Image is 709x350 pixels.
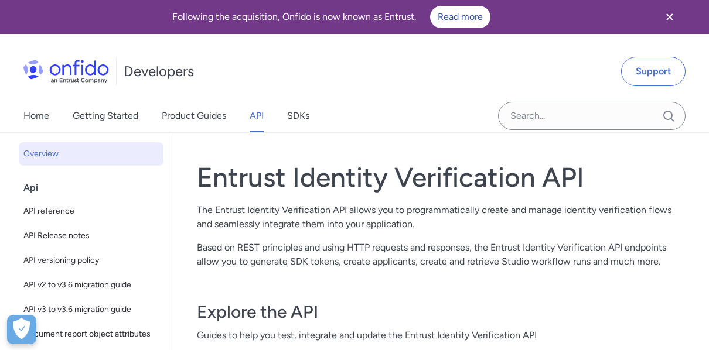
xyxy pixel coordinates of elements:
a: API v2 to v3.6 migration guide [19,273,163,297]
a: Support [621,57,686,86]
h1: Developers [124,62,194,81]
input: Onfido search input field [498,102,686,130]
a: API v3 to v3.6 migration guide [19,298,163,321]
span: API versioning policy [23,253,159,267]
span: Overview [23,147,159,161]
div: Following the acquisition, Onfido is now known as Entrust. [14,6,648,28]
div: Cookie Preferences [7,315,36,344]
svg: Close banner [663,10,677,24]
img: Onfido Logo [23,60,109,83]
a: API [250,99,264,132]
h3: Explore the API [197,300,686,324]
a: API Release notes [19,224,163,248]
span: API reference [23,204,159,218]
button: Close banner [648,2,691,32]
span: Guides to help you test, integrate and update the Entrust Identity Verification API [197,328,686,342]
a: API versioning policy [19,249,163,272]
a: API reference [19,200,163,223]
a: SDKs [287,99,309,132]
span: API v3 to v3.6 migration guide [23,303,159,317]
p: The Entrust Identity Verification API allows you to programmatically create and manage identity v... [197,203,686,231]
a: Overview [19,142,163,166]
a: Getting Started [73,99,138,132]
a: Product Guides [162,99,226,132]
h1: Entrust Identity Verification API [197,161,686,194]
span: Document report object attributes [23,327,159,341]
button: Open Preferences [7,315,36,344]
span: API Release notes [23,229,159,243]
a: Document report object attributes [19,322,163,346]
span: API v2 to v3.6 migration guide [23,278,159,292]
a: Read more [430,6,490,28]
div: Api [23,176,168,200]
a: Home [23,99,49,132]
p: Based on REST principles and using HTTP requests and responses, the Entrust Identity Verification... [197,241,686,269]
